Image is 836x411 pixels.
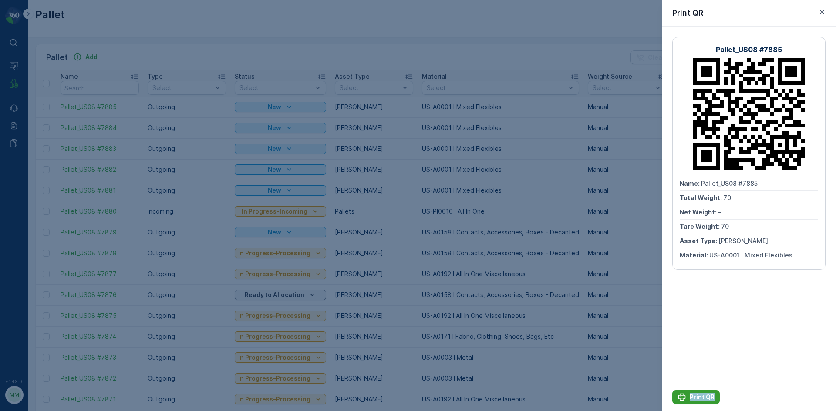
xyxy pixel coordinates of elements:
[46,200,96,207] span: [PERSON_NAME]
[680,223,721,230] span: Tare Weight :
[51,393,59,401] span: 70
[709,251,792,259] span: US-A0001 I Mixed Flexibles
[672,7,703,19] p: Print QR
[7,186,49,193] span: Tare Weight :
[29,143,84,150] span: Pallet_US08 #7881
[723,194,731,201] span: 70
[51,157,59,164] span: 70
[672,390,720,404] button: Print QR
[384,244,450,254] p: Pallet_US08 #7882
[680,237,718,244] span: Asset Type :
[718,237,768,244] span: [PERSON_NAME]
[7,171,46,179] span: Net Weight :
[7,157,51,164] span: Total Weight :
[7,200,46,207] span: Asset Type :
[680,208,718,216] span: Net Weight :
[7,379,29,386] span: Name :
[46,171,49,179] span: -
[690,393,715,401] p: Print QR
[29,379,86,386] span: Pallet_US08 #7882
[721,223,729,230] span: 70
[7,143,29,150] span: Name :
[49,186,57,193] span: 70
[718,208,721,216] span: -
[7,214,37,222] span: Material :
[680,180,701,187] span: Name :
[680,251,709,259] span: Material :
[701,180,758,187] span: Pallet_US08 #7885
[385,7,450,18] p: Pallet_US08 #7881
[716,44,782,55] p: Pallet_US08 #7885
[7,393,51,401] span: Total Weight :
[680,194,723,201] span: Total Weight :
[37,214,120,222] span: US-A0001 I Mixed Flexibles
